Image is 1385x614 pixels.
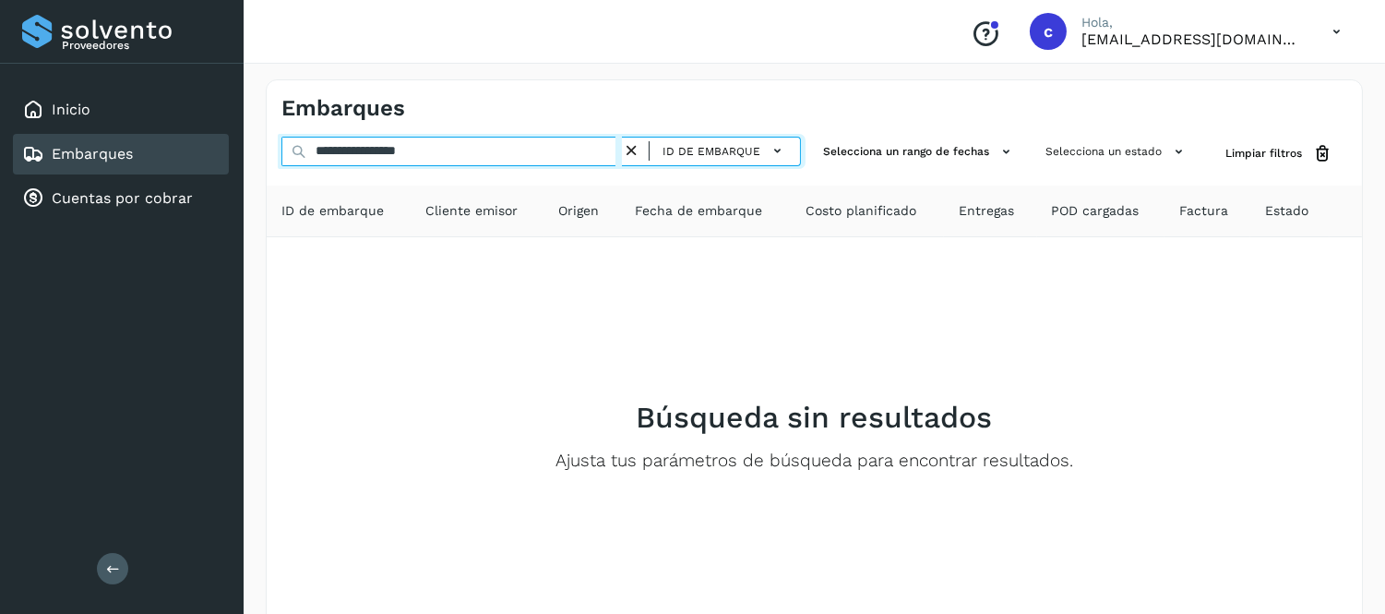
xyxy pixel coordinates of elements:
[555,451,1073,472] p: Ajusta tus parámetros de búsqueda para encontrar resultados.
[13,90,229,130] div: Inicio
[806,201,916,221] span: Costo planificado
[1265,201,1308,221] span: Estado
[816,137,1023,167] button: Selecciona un rango de fechas
[1211,137,1347,171] button: Limpiar filtros
[1081,30,1303,48] p: cobranza@tms.com.mx
[558,201,599,221] span: Origen
[52,189,193,207] a: Cuentas por cobrar
[13,178,229,219] div: Cuentas por cobrar
[52,101,90,118] a: Inicio
[1052,201,1140,221] span: POD cargadas
[1225,145,1302,162] span: Limpiar filtros
[1038,137,1196,167] button: Selecciona un estado
[425,201,518,221] span: Cliente emisor
[959,201,1014,221] span: Entregas
[657,138,793,164] button: ID de embarque
[663,143,760,160] span: ID de embarque
[13,134,229,175] div: Embarques
[281,201,384,221] span: ID de embarque
[635,201,762,221] span: Fecha de embarque
[1081,15,1303,30] p: Hola,
[637,400,993,435] h2: Búsqueda sin resultados
[1179,201,1228,221] span: Factura
[62,39,221,52] p: Proveedores
[281,95,405,122] h4: Embarques
[52,145,133,163] a: Embarques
